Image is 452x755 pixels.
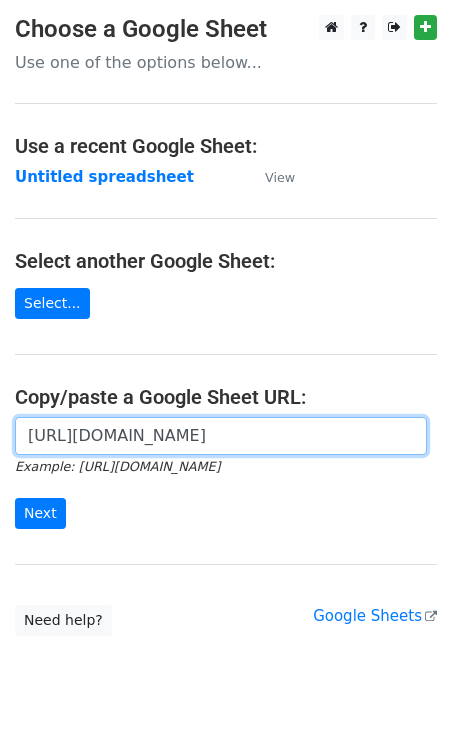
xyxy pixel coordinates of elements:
input: Next [15,498,66,529]
small: View [265,170,295,185]
h3: Choose a Google Sheet [15,15,437,44]
p: Use one of the options below... [15,52,437,73]
iframe: Chat Widget [352,659,452,755]
a: Untitled spreadsheet [15,168,194,186]
small: Example: [URL][DOMAIN_NAME] [15,459,220,474]
a: Google Sheets [313,607,437,625]
a: View [245,168,295,186]
h4: Copy/paste a Google Sheet URL: [15,385,437,409]
a: Select... [15,288,90,319]
h4: Select another Google Sheet: [15,249,437,273]
a: Need help? [15,605,112,636]
h4: Use a recent Google Sheet: [15,134,437,158]
input: Paste your Google Sheet URL here [15,417,427,455]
